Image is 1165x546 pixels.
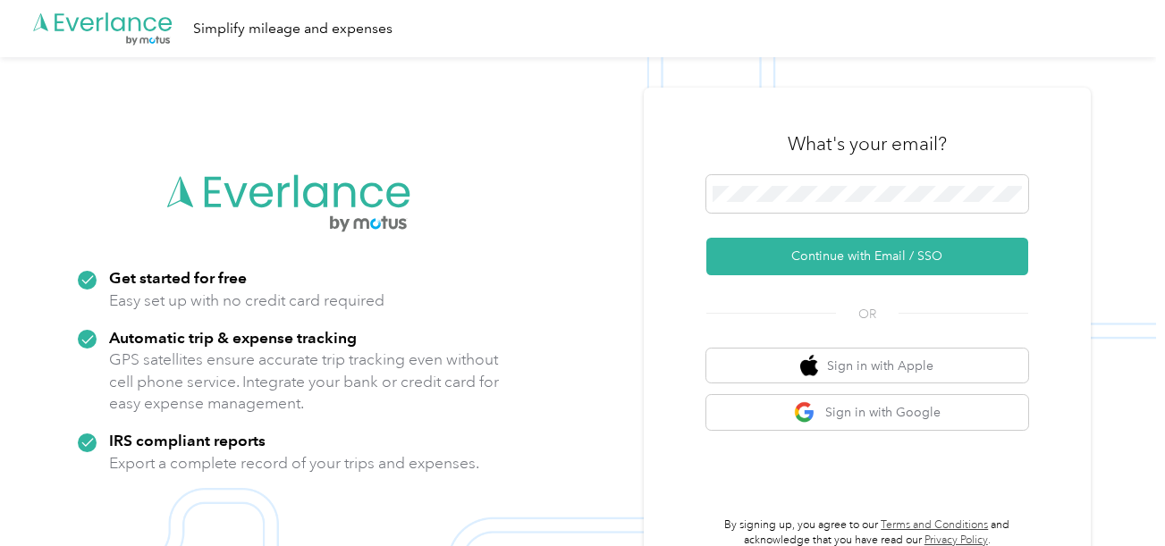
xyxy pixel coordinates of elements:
[109,290,384,312] p: Easy set up with no credit card required
[193,18,393,40] div: Simplify mileage and expenses
[800,355,818,377] img: apple logo
[706,349,1028,383] button: apple logoSign in with Apple
[788,131,947,156] h3: What's your email?
[109,268,247,287] strong: Get started for free
[706,395,1028,430] button: google logoSign in with Google
[109,431,266,449] strong: IRS compliant reports
[109,349,500,415] p: GPS satellites ensure accurate trip tracking even without cell phone service. Integrate your bank...
[1065,446,1165,546] iframe: Everlance-gr Chat Button Frame
[109,328,357,347] strong: Automatic trip & expense tracking
[836,305,899,323] span: OR
[794,401,816,424] img: google logo
[109,452,479,475] p: Export a complete record of your trips and expenses.
[706,238,1028,275] button: Continue with Email / SSO
[881,518,988,532] a: Terms and Conditions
